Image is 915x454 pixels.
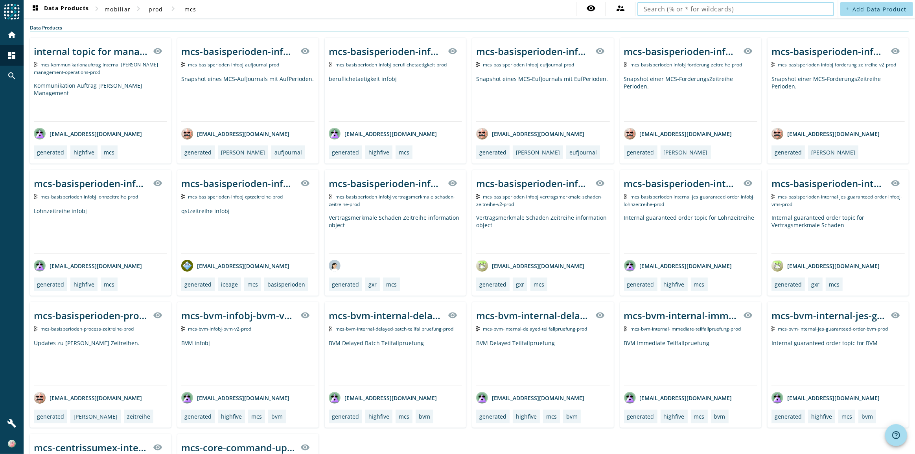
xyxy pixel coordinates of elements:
span: mcs [184,6,197,13]
div: mcs-bvm-internal-jes-guaranteed-order-bvm-_stage_ [771,309,886,322]
span: Kafka Topic: mcs-basisperioden-internal-jes-guaranteed-order-infobj-lohnzeitreihe-prod [624,193,755,208]
div: [EMAIL_ADDRESS][DOMAIN_NAME] [476,392,584,404]
div: mcs-basisperioden-infobj-eufjournal-_stage_ [476,45,591,58]
div: highfive [664,413,685,420]
span: Kafka Topic: mcs-basisperioden-internal-jes-guaranteed-order-infobj-vms-prod [771,193,902,208]
span: Kafka Topic: mcs-bvm-internal-immediate-teilfallpruefung-prod [630,325,741,332]
div: mcs-basisperioden-infobj-aufjournal-_stage_ [181,45,296,58]
img: avatar [476,392,488,404]
div: mcs-basisperioden-infobj-lohnzeitreihe-_stage_ [34,177,148,190]
img: Kafka Topic: mcs-bvm-internal-jes-guaranteed-order-bvm-prod [771,326,775,331]
span: prod [149,6,163,13]
div: [EMAIL_ADDRESS][DOMAIN_NAME] [624,260,732,272]
button: Data Products [28,2,92,16]
div: mcs-bvm-infobj-bvm-v2-_stage_ [181,309,296,322]
div: generated [479,149,506,156]
div: Vertragsmerkmale Schaden Zeitreihe information object [476,214,609,254]
div: generated [627,281,654,288]
mat-icon: visibility [448,178,457,188]
div: mcs-basisperioden-infobj-vertragsmerkmale-schaden-zeitreihe-_stage_ [329,177,443,190]
div: generated [479,413,506,420]
div: mcs [694,281,705,288]
div: BVM Delayed Teilfallpruefung [476,339,609,386]
div: generated [37,149,64,156]
img: 2f3eda399f5d7602a4d0dfd529928f81 [8,440,16,448]
div: zeitreihe [127,413,150,420]
div: mcs-basisperioden-infobj-qstzeitreihe-_stage_ [181,177,296,190]
img: avatar [771,392,783,404]
div: [EMAIL_ADDRESS][DOMAIN_NAME] [476,128,584,140]
div: gxr [368,281,377,288]
img: Kafka Topic: mcs-basisperioden-infobj-vertragsmerkmale-schaden-zeitreihe-prod [329,194,332,199]
div: generated [184,149,212,156]
div: mcs [829,281,840,288]
div: [EMAIL_ADDRESS][DOMAIN_NAME] [476,260,584,272]
mat-icon: supervisor_account [616,4,625,13]
div: Internal guaranteed order topic for Lohnzeitreihe [624,214,757,254]
img: avatar [329,392,341,404]
mat-icon: visibility [743,311,753,320]
div: mcs-basisperioden-infobj-forderung-zeitreihe-v2-_stage_ [771,45,886,58]
span: Kafka Topic: mcs-basisperioden-infobj-qstzeitreihe-prod [188,193,283,200]
div: [PERSON_NAME] [516,149,560,156]
div: highfive [811,413,832,420]
div: generated [332,413,359,420]
mat-icon: search [7,71,17,81]
div: Snapshot eines MCS-AufJournals mit AufPerioden. [181,75,315,121]
div: beruflichetaetigkeit infobj [329,75,462,121]
mat-icon: visibility [153,311,162,320]
mat-icon: visibility [596,46,605,56]
div: generated [332,149,359,156]
div: mcs [386,281,397,288]
img: Kafka Topic: mcs-bvm-internal-immediate-teilfallpruefung-prod [624,326,628,331]
div: generated [775,281,802,288]
button: mcs [178,2,203,16]
mat-icon: home [7,30,17,40]
div: [EMAIL_ADDRESS][DOMAIN_NAME] [181,392,289,404]
div: [EMAIL_ADDRESS][DOMAIN_NAME] [771,260,880,272]
div: mcs-basisperioden-infobj-forderung-zeitreihe-_stage_ [624,45,738,58]
mat-icon: visibility [448,311,457,320]
div: bvm [419,413,430,420]
div: generated [479,281,506,288]
div: [EMAIL_ADDRESS][DOMAIN_NAME] [771,128,880,140]
mat-icon: add [845,7,849,11]
img: Kafka Topic: mcs-basisperioden-internal-jes-guaranteed-order-infobj-lohnzeitreihe-prod [624,194,628,199]
div: mcs-basisperioden-infobj-vertragsmerkmale-schaden-zeitreihe-v2-_stage_ [476,177,591,190]
span: Kafka Topic: mcs-basisperioden-infobj-lohnzeitreihe-prod [41,193,138,200]
button: prod [143,2,168,16]
mat-icon: build [7,419,17,428]
div: mcs-bvm-internal-delayed-batch-teilfallpruefung-_stage_ [329,309,443,322]
mat-icon: visibility [300,178,310,188]
div: qstzeitreihe infobj [181,207,315,254]
mat-icon: visibility [300,46,310,56]
div: [EMAIL_ADDRESS][DOMAIN_NAME] [329,128,437,140]
div: iceage [221,281,238,288]
div: mcs [251,413,262,420]
div: generated [184,413,212,420]
img: Kafka Topic: mcs-basisperioden-infobj-forderung-zeitreihe-prod [624,62,628,67]
img: avatar [181,260,193,272]
div: bvm [271,413,283,420]
span: Data Products [31,4,89,14]
div: highfive [516,413,537,420]
div: [PERSON_NAME] [74,413,118,420]
mat-icon: visibility [300,443,310,452]
img: Kafka Topic: mcs-bvm-internal-delayed-batch-teilfallpruefung-prod [329,326,332,331]
div: highfive [368,413,389,420]
mat-icon: visibility [153,46,162,56]
div: mcs-basisperioden-internal-jes-guaranteed-order-infobj-vms-_stage_ [771,177,886,190]
div: highfive [368,149,389,156]
div: mcs-basisperioden-infobj-beruflichetaetigkeit-_stage_ [329,45,443,58]
div: Kommunikation Auftrag [PERSON_NAME] Management [34,82,167,121]
div: bvm [714,413,725,420]
input: Search (% or * for wildcards) [644,4,828,14]
div: mcs [399,413,409,420]
mat-icon: visibility [596,178,605,188]
mat-icon: visibility [743,178,753,188]
img: Kafka Topic: mcs-basisperioden-infobj-vertragsmerkmale-schaden-zeitreihe-v2-prod [476,194,480,199]
img: avatar [771,128,783,140]
mat-icon: visibility [153,178,162,188]
div: Snapshot einer MCS-ForderungsZeitreihe Perioden. [771,75,905,121]
img: Kafka Topic: mcs-basisperioden-infobj-aufjournal-prod [181,62,185,67]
